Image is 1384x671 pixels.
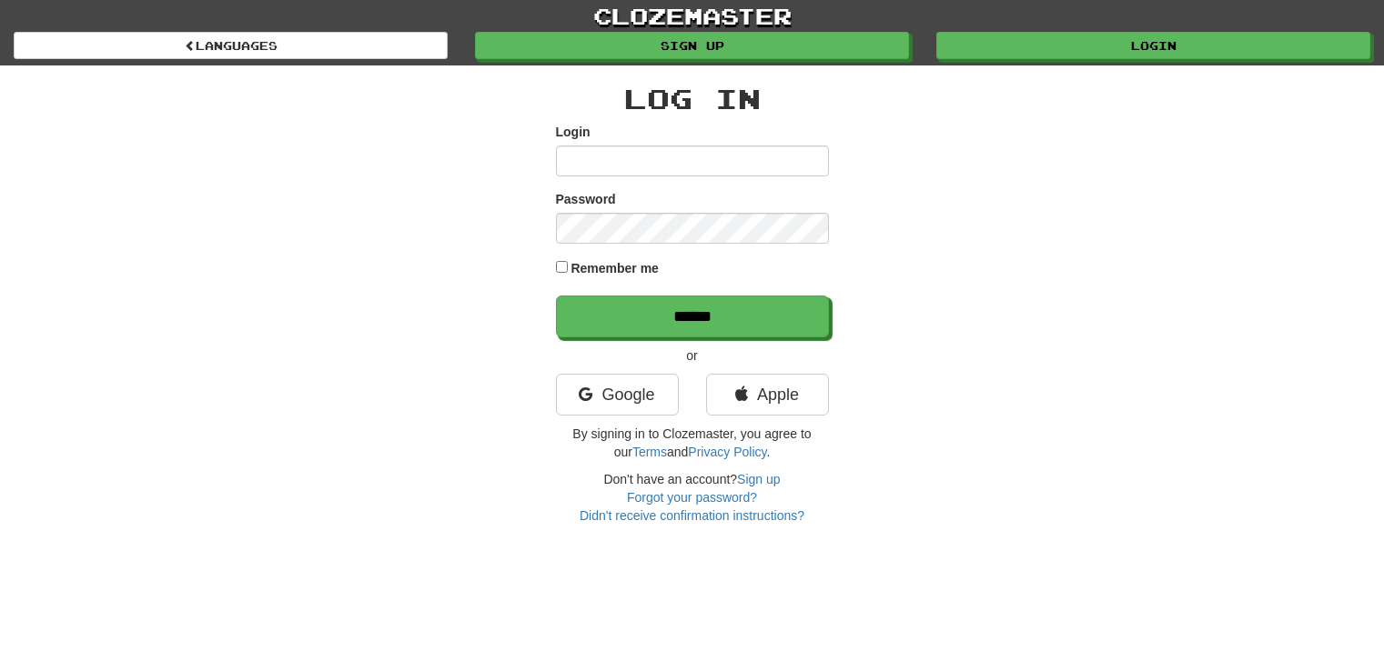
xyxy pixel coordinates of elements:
p: By signing in to Clozemaster, you agree to our and . [556,425,829,461]
h2: Log In [556,84,829,114]
a: Login [936,32,1370,59]
a: Languages [14,32,448,59]
div: Don't have an account? [556,470,829,525]
a: Privacy Policy [688,445,766,459]
a: Sign up [737,472,780,486]
a: Didn't receive confirmation instructions? [580,508,804,523]
a: Google [556,374,679,416]
label: Password [556,190,616,208]
a: Forgot your password? [627,490,757,505]
p: or [556,346,829,365]
a: Apple [706,374,829,416]
label: Login [556,123,591,141]
a: Sign up [475,32,909,59]
a: Terms [632,445,667,459]
label: Remember me [571,259,659,277]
